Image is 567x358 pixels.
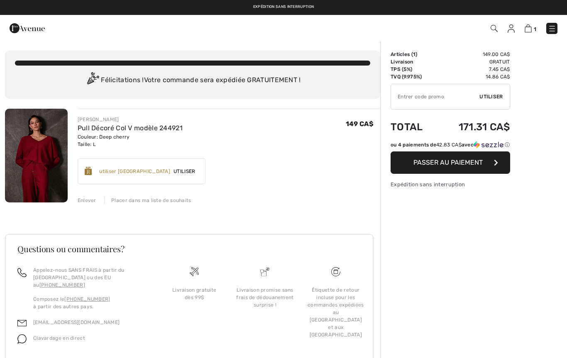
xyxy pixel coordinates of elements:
td: 171.31 CA$ [437,113,510,141]
a: 1ère Avenue [10,24,45,32]
span: Utiliser [170,168,198,175]
td: TVQ (9.975%) [391,73,437,80]
img: Panier d'achat [525,24,532,32]
img: Mes infos [508,24,515,33]
div: Félicitations ! Votre commande sera expédiée GRATUITEMENT ! [15,72,370,89]
img: Menu [548,24,556,33]
td: Livraison [391,58,437,66]
td: Articles ( ) [391,51,437,58]
div: Enlever [78,197,96,204]
td: 7.45 CA$ [437,66,510,73]
a: [EMAIL_ADDRESS][DOMAIN_NAME] [33,319,120,325]
a: 1 [525,23,536,33]
button: Passer au paiement [391,151,510,174]
img: Pull Décoré Col V modèle 244921 [5,109,68,202]
img: Congratulation2.svg [84,72,101,89]
td: 14.86 CA$ [437,73,510,80]
div: ou 4 paiements de avec [391,141,510,149]
td: 149.00 CA$ [437,51,510,58]
td: Gratuit [437,58,510,66]
p: Composez le à partir des autres pays. [33,295,149,310]
a: [PHONE_NUMBER] [64,296,110,302]
img: 1ère Avenue [10,20,45,37]
div: Placer dans ma liste de souhaits [104,197,191,204]
div: ou 4 paiements de42.83 CA$avecSezzle Cliquez pour en savoir plus sur Sezzle [391,141,510,151]
img: Sezzle [474,141,503,149]
span: Passer au paiement [413,158,483,166]
span: 1 [534,26,536,32]
td: TPS (5%) [391,66,437,73]
div: Couleur: Deep cherry Taille: L [78,133,183,148]
div: Expédition sans interruption [391,180,510,188]
img: Livraison gratuite dès 99$ [190,267,199,276]
p: Appelez-nous SANS FRAIS à partir du [GEOGRAPHIC_DATA] ou des EU au [33,266,149,289]
img: chat [17,334,27,343]
span: Clavardage en direct [33,335,85,341]
div: Livraison promise sans frais de dédouanement surprise ! [236,286,293,309]
td: Total [391,113,437,141]
span: 149 CA$ [346,120,374,128]
span: 1 [413,51,415,57]
span: Utiliser [479,93,503,100]
div: Livraison gratuite dès 99$ [166,286,223,301]
img: Reward-Logo.svg [85,167,92,175]
img: Livraison promise sans frais de dédouanement surprise&nbsp;! [260,267,269,276]
img: email [17,319,27,328]
h3: Questions ou commentaires? [17,245,361,253]
img: Livraison gratuite dès 99$ [331,267,340,276]
div: [PERSON_NAME] [78,116,183,123]
input: Code promo [391,84,479,109]
a: [PHONE_NUMBER] [39,282,85,288]
span: 42.83 CA$ [436,142,462,148]
img: call [17,268,27,277]
div: utiliser [GEOGRAPHIC_DATA] [99,168,170,175]
img: Recherche [491,25,498,32]
div: Étiquette de retour incluse pour les commandes expédiées au [GEOGRAPHIC_DATA] et aux [GEOGRAPHIC_... [307,286,364,339]
a: Pull Décoré Col V modèle 244921 [78,124,183,132]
